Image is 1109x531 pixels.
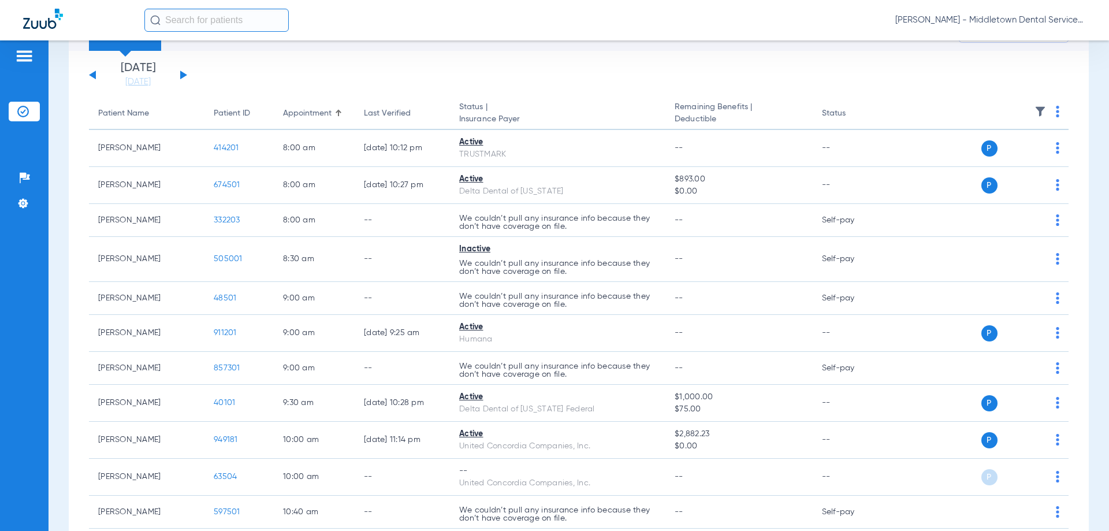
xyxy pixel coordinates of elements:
[450,98,665,130] th: Status |
[813,204,891,237] td: Self-pay
[459,403,656,415] div: Delta Dental of [US_STATE] Federal
[459,321,656,333] div: Active
[459,362,656,378] p: We couldn’t pull any insurance info because they don’t have coverage on file.
[214,399,235,407] span: 40101
[459,185,656,198] div: Delta Dental of [US_STATE]
[459,136,656,148] div: Active
[274,422,355,459] td: 10:00 AM
[1056,142,1059,154] img: group-dot-blue.svg
[89,282,204,315] td: [PERSON_NAME]
[214,255,243,263] span: 505001
[459,292,656,309] p: We couldn’t pull any insurance info because they don’t have coverage on file.
[675,391,803,403] span: $1,000.00
[103,62,173,88] li: [DATE]
[89,315,204,352] td: [PERSON_NAME]
[355,204,450,237] td: --
[1056,214,1059,226] img: group-dot-blue.svg
[89,167,204,204] td: [PERSON_NAME]
[274,237,355,282] td: 8:30 AM
[675,440,803,452] span: $0.00
[813,98,891,130] th: Status
[274,385,355,422] td: 9:30 AM
[214,294,236,302] span: 48501
[813,282,891,315] td: Self-pay
[675,144,683,152] span: --
[1056,362,1059,374] img: group-dot-blue.svg
[1056,106,1059,117] img: group-dot-blue.svg
[459,173,656,185] div: Active
[89,130,204,167] td: [PERSON_NAME]
[981,325,998,341] span: P
[1056,253,1059,265] img: group-dot-blue.svg
[274,315,355,352] td: 9:00 AM
[214,436,238,444] span: 949181
[459,333,656,346] div: Humana
[1056,327,1059,339] img: group-dot-blue.svg
[459,243,656,255] div: Inactive
[459,506,656,522] p: We couldn’t pull any insurance info because they don’t have coverage on file.
[813,315,891,352] td: --
[675,185,803,198] span: $0.00
[981,469,998,485] span: P
[98,107,195,120] div: Patient Name
[283,107,332,120] div: Appointment
[214,473,237,481] span: 63504
[15,49,34,63] img: hamburger-icon
[1034,106,1046,117] img: filter.svg
[675,216,683,224] span: --
[813,385,891,422] td: --
[214,107,250,120] div: Patient ID
[459,259,656,276] p: We couldn’t pull any insurance info because they don’t have coverage on file.
[981,432,998,448] span: P
[459,440,656,452] div: United Concordia Companies, Inc.
[355,282,450,315] td: --
[274,167,355,204] td: 8:00 AM
[459,465,656,477] div: --
[981,395,998,411] span: P
[89,237,204,282] td: [PERSON_NAME]
[459,113,656,125] span: Insurance Payer
[144,9,289,32] input: Search for patients
[355,496,450,529] td: --
[813,130,891,167] td: --
[364,107,411,120] div: Last Verified
[981,177,998,194] span: P
[675,173,803,185] span: $893.00
[813,496,891,529] td: Self-pay
[89,459,204,496] td: [PERSON_NAME]
[355,352,450,385] td: --
[675,255,683,263] span: --
[89,204,204,237] td: [PERSON_NAME]
[1056,179,1059,191] img: group-dot-blue.svg
[355,422,450,459] td: [DATE] 11:14 PM
[274,204,355,237] td: 8:00 AM
[1051,476,1109,531] iframe: Chat Widget
[355,167,450,204] td: [DATE] 10:27 PM
[1056,434,1059,445] img: group-dot-blue.svg
[459,477,656,489] div: United Concordia Companies, Inc.
[813,459,891,496] td: --
[459,148,656,161] div: TRUSTMARK
[675,113,803,125] span: Deductible
[355,385,450,422] td: [DATE] 10:28 PM
[675,329,683,337] span: --
[895,14,1086,26] span: [PERSON_NAME] - Middletown Dental Services
[459,428,656,440] div: Active
[675,473,683,481] span: --
[274,496,355,529] td: 10:40 AM
[665,98,812,130] th: Remaining Benefits |
[89,352,204,385] td: [PERSON_NAME]
[89,496,204,529] td: [PERSON_NAME]
[214,181,240,189] span: 674501
[675,364,683,372] span: --
[813,422,891,459] td: --
[89,422,204,459] td: [PERSON_NAME]
[283,107,345,120] div: Appointment
[675,294,683,302] span: --
[214,364,240,372] span: 857301
[23,9,63,29] img: Zuub Logo
[675,508,683,516] span: --
[214,107,265,120] div: Patient ID
[355,237,450,282] td: --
